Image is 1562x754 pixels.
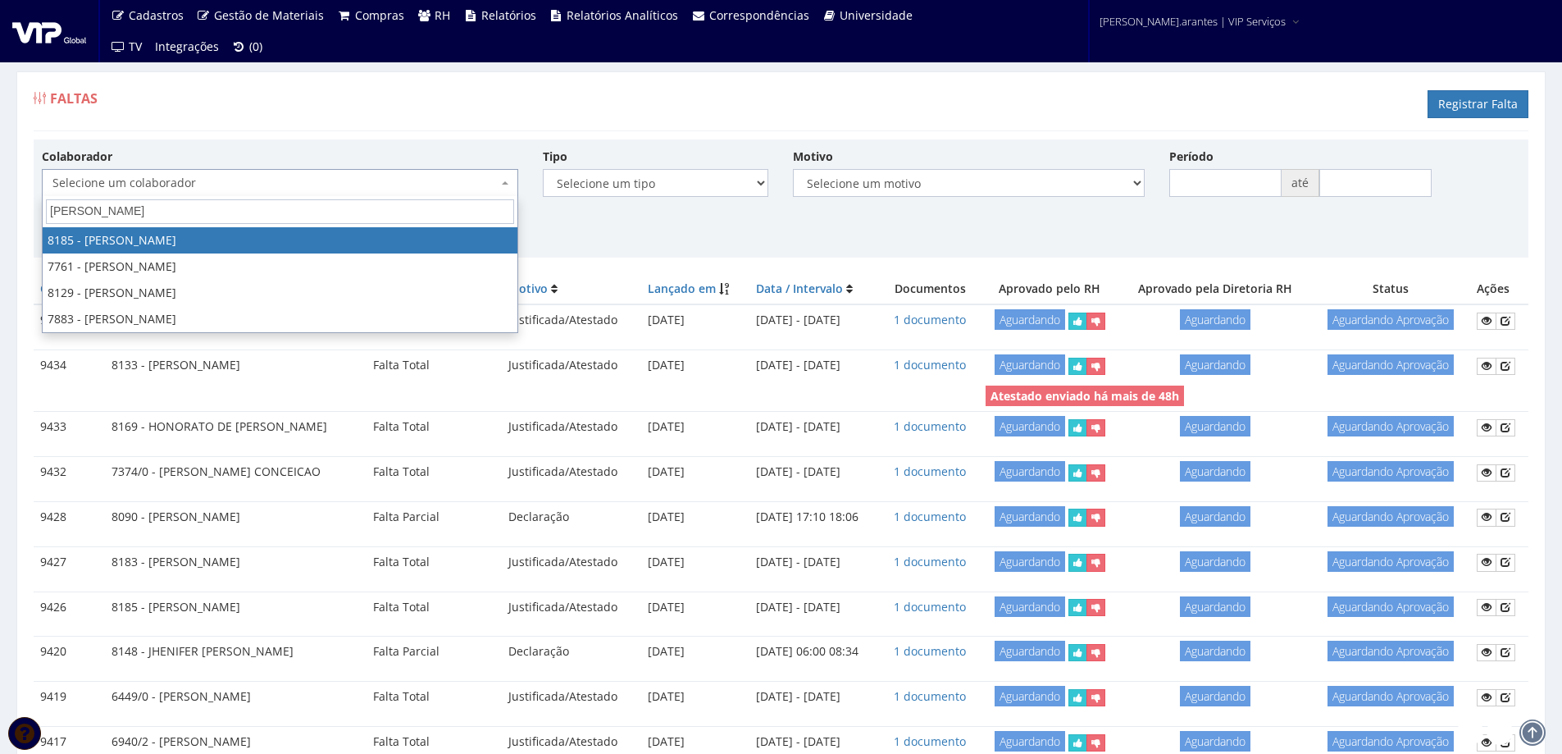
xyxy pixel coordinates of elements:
[225,31,270,62] a: (0)
[129,39,142,54] span: TV
[367,412,502,443] td: Falta Total
[881,274,979,304] th: Documentos
[1100,13,1286,30] span: [PERSON_NAME].arantes | VIP Serviços
[1327,686,1454,706] span: Aguardando Aprovação
[1327,641,1454,661] span: Aguardando Aprovação
[481,7,536,23] span: Relatórios
[367,456,502,487] td: Falta Total
[105,501,367,532] td: 8090 - [PERSON_NAME]
[641,456,749,487] td: [DATE]
[43,280,517,306] li: 8129 - [PERSON_NAME]
[1180,596,1250,617] span: Aguardando
[1180,551,1250,572] span: Aguardando
[105,456,367,487] td: 7374/0 - [PERSON_NAME] CONCEICAO
[42,169,518,197] span: Selecione um colaborador
[979,274,1120,304] th: Aprovado pelo RH
[34,637,105,668] td: 9420
[34,501,105,532] td: 9428
[12,19,86,43] img: logo
[749,412,881,443] td: [DATE] - [DATE]
[894,312,966,327] a: 1 documento
[1119,274,1310,304] th: Aprovado pela Diretoria RH
[435,7,450,23] span: RH
[995,354,1065,375] span: Aguardando
[50,89,98,107] span: Faltas
[1180,416,1250,436] span: Aguardando
[1428,90,1528,118] a: Registrar Falta
[52,175,498,191] span: Selecione um colaborador
[367,501,502,532] td: Falta Parcial
[1180,309,1250,330] span: Aguardando
[355,7,404,23] span: Compras
[749,682,881,713] td: [DATE] - [DATE]
[641,592,749,623] td: [DATE]
[1180,641,1250,661] span: Aguardando
[1169,149,1214,165] label: Período
[104,31,148,62] a: TV
[641,637,749,668] td: [DATE]
[648,281,716,296] a: Lançado em
[1327,731,1454,752] span: Aguardando Aprovação
[105,637,367,668] td: 8148 - JHENIFER [PERSON_NAME]
[749,304,881,336] td: [DATE] - [DATE]
[1180,686,1250,706] span: Aguardando
[1327,506,1454,527] span: Aguardando Aprovação
[214,7,324,23] span: Gestão de Materiais
[43,306,517,332] li: 7883 - [PERSON_NAME]
[749,592,881,623] td: [DATE] - [DATE]
[990,388,1179,404] strong: Atestado enviado há mais de 48h
[1327,309,1454,330] span: Aguardando Aprovação
[995,506,1065,527] span: Aguardando
[34,412,105,443] td: 9433
[995,551,1065,572] span: Aguardando
[1327,354,1454,375] span: Aguardando Aprovação
[1327,416,1454,436] span: Aguardando Aprovação
[129,7,184,23] span: Cadastros
[1180,461,1250,482] span: Aguardando
[148,31,225,62] a: Integrações
[894,643,966,659] a: 1 documento
[43,227,517,254] li: 8185 - [PERSON_NAME]
[1327,551,1454,572] span: Aguardando Aprovação
[367,682,502,713] td: Falta Total
[641,304,749,336] td: [DATE]
[567,7,678,23] span: Relatórios Analíticos
[40,281,80,296] a: Código
[502,350,641,382] td: Justificada/Atestado
[1470,274,1528,304] th: Ações
[105,546,367,578] td: 8183 - [PERSON_NAME]
[34,456,105,487] td: 9432
[249,39,262,54] span: (0)
[995,461,1065,482] span: Aguardando
[105,682,367,713] td: 6449/0 - [PERSON_NAME]
[995,596,1065,617] span: Aguardando
[1327,596,1454,617] span: Aguardando Aprovação
[995,686,1065,706] span: Aguardando
[749,546,881,578] td: [DATE] - [DATE]
[502,546,641,578] td: Justificada/Atestado
[155,39,219,54] span: Integrações
[42,149,112,165] label: Colaborador
[367,637,502,668] td: Falta Parcial
[34,592,105,623] td: 9426
[894,509,966,524] a: 1 documento
[749,350,881,382] td: [DATE] - [DATE]
[894,357,966,372] a: 1 documento
[1311,274,1470,304] th: Status
[749,501,881,532] td: [DATE] 17:10 18:06
[749,456,881,487] td: [DATE] - [DATE]
[641,501,749,532] td: [DATE]
[1180,354,1250,375] span: Aguardando
[502,682,641,713] td: Justificada/Atestado
[502,304,641,336] td: Justificada/Atestado
[641,546,749,578] td: [DATE]
[367,546,502,578] td: Falta Total
[894,418,966,434] a: 1 documento
[34,546,105,578] td: 9427
[34,682,105,713] td: 9419
[894,688,966,704] a: 1 documento
[709,7,809,23] span: Correspondências
[894,554,966,569] a: 1 documento
[641,350,749,382] td: [DATE]
[543,149,567,165] label: Tipo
